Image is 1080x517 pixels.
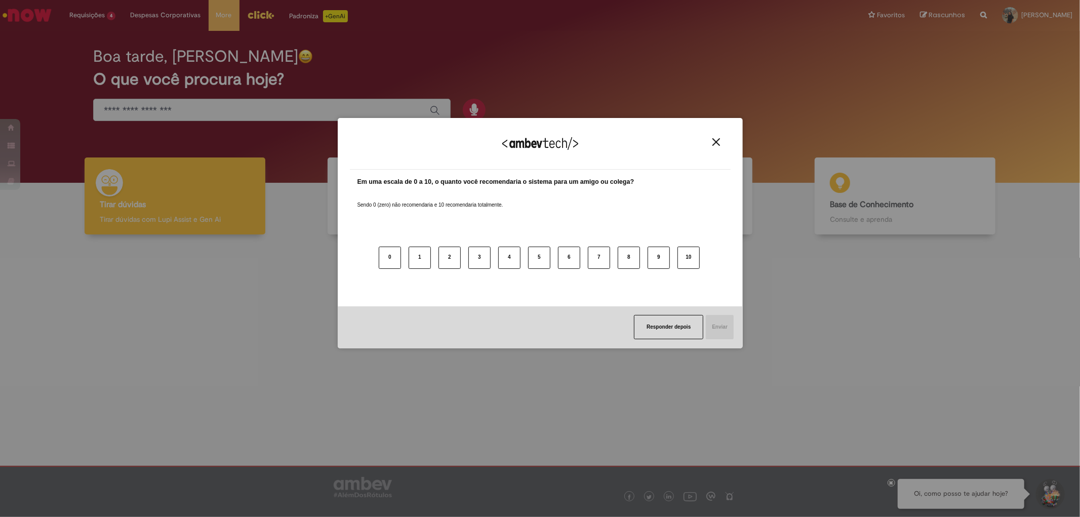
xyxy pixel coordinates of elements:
[528,247,550,269] button: 5
[379,247,401,269] button: 0
[498,247,521,269] button: 4
[357,177,634,187] label: Em uma escala de 0 a 10, o quanto você recomendaria o sistema para um amigo ou colega?
[409,247,431,269] button: 1
[634,315,703,339] button: Responder depois
[558,247,580,269] button: 6
[618,247,640,269] button: 8
[712,138,720,146] img: Close
[357,189,503,209] label: Sendo 0 (zero) não recomendaria e 10 recomendaria totalmente.
[588,247,610,269] button: 7
[709,138,723,146] button: Close
[468,247,491,269] button: 3
[502,137,578,150] img: Logo Ambevtech
[438,247,461,269] button: 2
[677,247,700,269] button: 10
[648,247,670,269] button: 9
